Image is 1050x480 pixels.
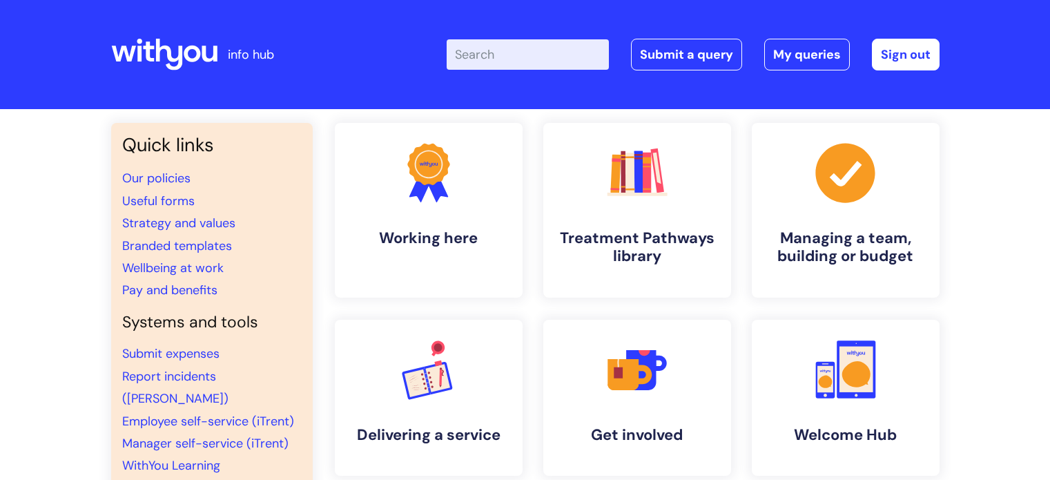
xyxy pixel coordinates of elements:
a: Strategy and values [122,215,235,231]
a: Report incidents ([PERSON_NAME]) [122,368,229,407]
a: Treatment Pathways library [543,123,731,298]
a: Pay and benefits [122,282,217,298]
h4: Working here [346,229,512,247]
h4: Welcome Hub [763,426,929,444]
a: Wellbeing at work [122,260,224,276]
a: Get involved [543,320,731,476]
a: Manager self-service (iTrent) [122,435,289,452]
a: Working here [335,123,523,298]
a: Branded templates [122,238,232,254]
h4: Delivering a service [346,426,512,444]
a: My queries [764,39,850,70]
a: Employee self-service (iTrent) [122,413,294,430]
a: Managing a team, building or budget [752,123,940,298]
a: WithYou Learning [122,457,220,474]
a: Submit a query [631,39,742,70]
a: Delivering a service [335,320,523,476]
input: Search [447,39,609,70]
a: Sign out [872,39,940,70]
div: | - [447,39,940,70]
h4: Treatment Pathways library [554,229,720,266]
h4: Systems and tools [122,313,302,332]
a: Useful forms [122,193,195,209]
h4: Managing a team, building or budget [763,229,929,266]
h4: Get involved [554,426,720,444]
p: info hub [228,44,274,66]
a: Submit expenses [122,345,220,362]
a: Our policies [122,170,191,186]
h3: Quick links [122,134,302,156]
a: Welcome Hub [752,320,940,476]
